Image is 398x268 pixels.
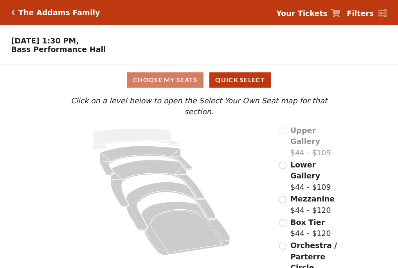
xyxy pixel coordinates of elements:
label: $44 - $109 [290,125,343,158]
button: Quick Select [209,72,271,88]
strong: Filters [347,9,374,18]
strong: Your Tickets [276,9,328,18]
path: Upper Gallery - Seats Available: 0 [93,129,181,150]
a: Filters [347,8,387,19]
h5: The Addams Family [18,8,100,17]
path: Orchestra / Parterre Circle - Seats Available: 98 [142,201,231,255]
a: Click here to go back to filters [11,10,15,15]
p: Click on a level below to open the Select Your Own Seat map for that section. [55,95,342,117]
label: $44 - $120 [290,217,331,239]
path: Lower Gallery - Seats Available: 211 [100,146,193,175]
span: Lower Gallery [290,160,320,180]
label: $44 - $109 [290,159,343,193]
span: Mezzanine [290,194,335,203]
a: Your Tickets [276,8,340,19]
label: $44 - $120 [290,193,335,216]
span: Upper Gallery [290,126,320,146]
span: Box Tier [290,218,325,227]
